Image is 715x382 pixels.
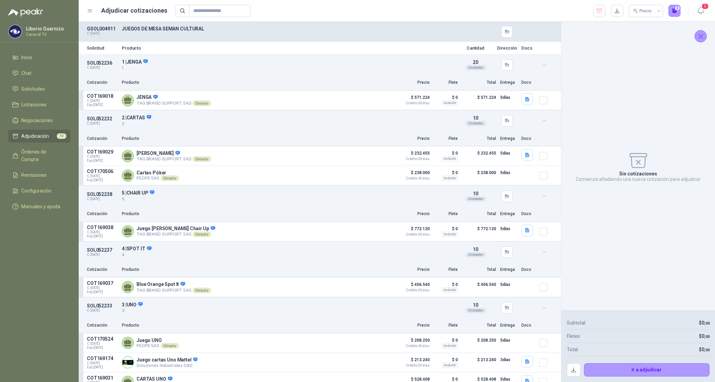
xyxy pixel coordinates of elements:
p: $ 238.000 [462,169,496,182]
img: Company Logo [9,25,22,38]
div: Incluido [442,175,458,181]
p: Total [567,346,578,353]
button: Ir a adjudicar [584,363,710,377]
p: Comienza añadiendo una nueva cotización para adjudicar [576,176,701,182]
span: ,00 [704,348,710,352]
p: 4 [122,252,454,258]
p: COT169037 [87,280,118,286]
p: GSOL004911 [87,26,118,31]
button: Cerrar [694,30,707,42]
p: Precio [395,135,430,142]
p: Entrega [500,135,517,142]
p: TAG BRAND SUPPORT SAS [136,101,211,106]
div: Precio [633,6,653,16]
span: 10 [473,302,478,308]
p: Precio [395,322,430,329]
span: 10 [473,191,478,196]
div: Incluido [442,343,458,348]
p: $ 0 [434,149,458,157]
p: $ 213.240 [395,356,430,367]
div: Unidades [465,65,486,70]
p: Fletes [567,332,580,340]
p: $ 772.120 [462,225,496,238]
span: 10 [57,133,66,139]
p: Dirección [497,46,517,50]
p: 3 [122,307,454,314]
div: Directo [193,101,211,106]
span: Crédito 30 días [395,157,430,161]
span: 0 [702,320,710,326]
span: 10 [473,247,478,252]
span: ,00 [704,334,710,339]
p: Cotización [87,135,118,142]
p: Docs [521,79,535,86]
p: $ 0 [434,93,458,102]
a: Inicio [8,51,70,64]
p: $ 213.240 [462,356,496,369]
p: Soluciones Industriales D&D [136,363,197,368]
p: COT169174 [87,356,118,361]
p: Total [462,79,496,86]
span: Exp: [DATE] [87,346,118,350]
p: C: [DATE] [87,31,118,36]
p: 1 [122,65,454,71]
span: Remisiones [21,171,47,179]
div: Incluido [442,232,458,237]
p: $ 232.455 [395,149,430,161]
span: Crédito 30 días [395,233,430,236]
p: $ 238.000 [395,169,430,180]
p: Cotización [87,266,118,273]
p: Producto [122,135,391,142]
p: 5 días [500,93,517,102]
p: Docs [521,46,535,50]
p: $ [699,332,710,340]
span: Negociaciones [21,117,53,124]
p: JUEGOS DE MESA SEMAN CULTURAL [122,26,454,31]
span: Crédito 45 días [395,344,430,348]
div: Incluido [442,363,458,368]
img: Logo peakr [8,8,43,16]
p: Liborio Guarnizo [26,26,69,31]
span: ,00 [704,321,710,326]
p: TAG BRAND SUPPORT SAS [136,232,215,237]
span: Exp: [DATE] [87,365,118,369]
p: Total [462,211,496,217]
p: 5 días [500,169,517,177]
a: Remisiones [8,169,70,182]
p: Entrega [500,266,517,273]
p: COT169038 [87,225,118,230]
span: Inicio [21,54,32,61]
span: Exp: [DATE] [87,290,118,294]
p: JENGA [136,94,211,101]
p: Cantidad [458,46,493,50]
p: Cotización [87,79,118,86]
p: Producto [122,46,454,50]
span: 20 [473,60,478,65]
p: C: [DATE] [87,121,118,126]
p: Docs [521,135,535,142]
div: Incluido [442,100,458,106]
p: SOL052233 [87,303,118,308]
p: COT169018 [87,93,118,99]
a: Adjudicación10 [8,130,70,143]
p: Total [462,135,496,142]
span: Exp: [DATE] [87,103,118,107]
p: Precio [395,211,430,217]
div: Unidades [465,121,486,126]
span: Órdenes de Compra [21,148,64,163]
p: 5 días [500,280,517,289]
div: Unidades [465,196,486,202]
p: $ 232.455 [462,149,496,163]
p: $ 406.540 [462,280,496,294]
p: $ 0 [434,280,458,289]
button: 5 [694,5,707,17]
p: SOL052237 [87,247,118,253]
span: C: [DATE] [87,286,118,290]
p: $ 571.224 [462,93,496,107]
span: Exp: [DATE] [87,159,118,163]
p: 2 | CARTAS [122,115,454,121]
p: 3 | UNO [122,302,454,308]
a: Licitaciones [8,98,70,111]
span: 10 [473,115,478,121]
p: SOL052238 [87,192,118,197]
